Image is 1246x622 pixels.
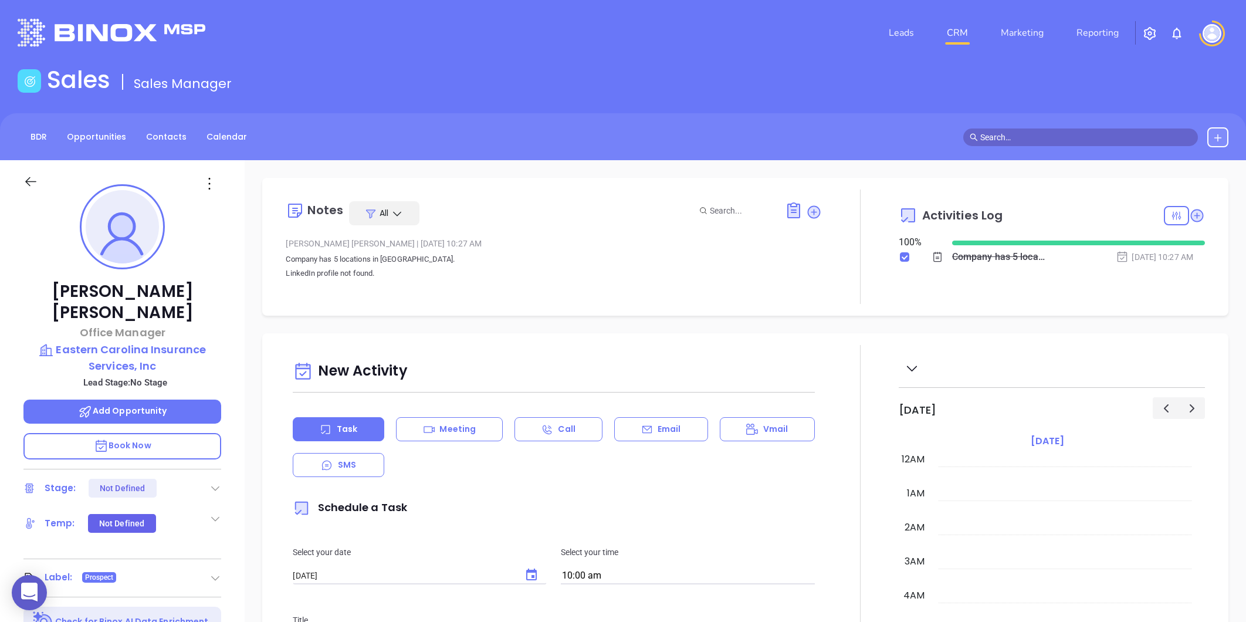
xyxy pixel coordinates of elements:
div: Company has 5 locations in [GEOGRAPHIC_DATA]LinkedIn profile not found. [952,248,1045,266]
img: logo [18,19,205,46]
p: Call [558,423,575,435]
p: Vmail [763,423,788,435]
a: Opportunities [60,127,133,147]
p: [PERSON_NAME] [PERSON_NAME] [23,281,221,323]
p: Email [658,423,681,435]
a: BDR [23,127,54,147]
input: MM/DD/YYYY [293,571,513,581]
a: Calendar [199,127,254,147]
span: search [970,133,978,141]
a: Contacts [139,127,194,147]
span: All [380,207,388,219]
button: Choose date, selected date is Aug 20, 2025 [517,561,546,589]
div: [DATE] 10:27 AM [1116,251,1193,263]
div: Stage: [45,479,76,497]
h1: Sales [47,66,110,94]
div: 4am [901,589,927,603]
p: Lead Stage: No Stage [29,375,221,390]
h2: [DATE] [899,404,936,417]
div: New Activity [293,357,815,387]
button: Next day [1179,397,1205,419]
div: Not Defined [99,514,144,533]
a: Eastern Carolina Insurance Services, Inc [23,342,221,374]
div: Not Defined [100,479,145,498]
img: iconSetting [1143,26,1157,40]
p: Office Manager [23,324,221,340]
a: Leads [884,21,919,45]
a: [DATE] [1028,433,1066,449]
p: Select your time [561,546,815,559]
div: 100 % [899,235,938,249]
span: Activities Log [922,209,1003,221]
div: Temp: [45,515,75,532]
a: Reporting [1072,21,1123,45]
div: 1am [905,486,927,501]
span: Schedule a Task [293,500,407,515]
p: Task [337,423,357,435]
input: Search… [980,131,1191,144]
span: Add Opportunity [78,405,167,417]
input: Search... [710,204,772,217]
span: Sales Manager [134,75,232,93]
p: Meeting [439,423,476,435]
div: [PERSON_NAME] [PERSON_NAME] [DATE] 10:27 AM [286,235,822,252]
span: Book Now [94,440,151,451]
span: | [417,239,418,248]
div: 3am [902,555,927,569]
div: Notes [307,204,343,216]
img: iconNotification [1170,26,1184,40]
div: 2am [902,520,927,535]
div: 12am [899,452,927,466]
div: Label: [45,569,73,586]
img: profile-user [86,190,159,263]
span: Prospect [85,571,114,584]
img: user [1203,24,1221,43]
button: Previous day [1153,397,1179,419]
a: CRM [942,21,973,45]
a: Marketing [996,21,1048,45]
p: SMS [338,459,356,471]
p: Company has 5 locations in [GEOGRAPHIC_DATA]. LinkedIn profile not found. [286,252,822,280]
p: Select your date [293,546,547,559]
